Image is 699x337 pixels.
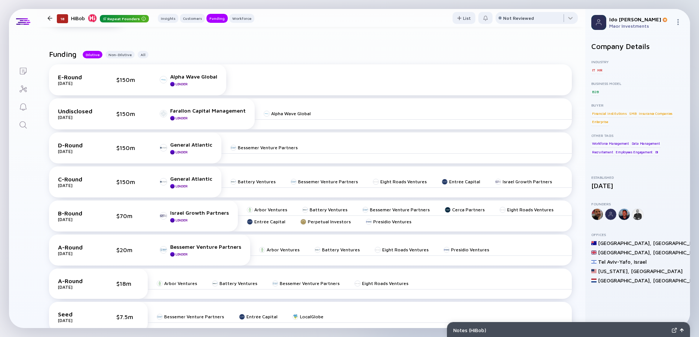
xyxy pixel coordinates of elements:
[373,219,411,224] div: Presidio Ventures
[170,175,212,182] div: General Atlantic
[451,247,489,252] div: Presidio Ventures
[175,252,187,256] div: Leader
[591,175,684,180] div: Established
[308,219,351,224] div: Perpetual Investors
[164,281,197,286] div: Arbor Ventures
[180,14,205,23] button: Customers
[300,314,324,319] div: LocalGlobe
[375,247,429,252] a: Eight Roads Ventures
[591,202,684,206] div: Founders
[631,268,683,274] div: [GEOGRAPHIC_DATA]
[591,250,597,255] img: United Kingdom Flag
[380,179,427,184] div: Eight Roads Ventures
[302,207,347,212] a: Battery Ventures
[170,73,217,80] div: Alpha Wave Global
[58,74,95,80] div: E-Round
[138,51,148,58] div: All
[591,232,684,237] div: Offices
[254,219,285,224] div: Entrée Capital
[445,207,485,212] a: Cerca Partners
[591,140,630,147] div: Workforce Management
[83,51,102,58] div: Dilutive
[310,207,347,212] div: Battery Ventures
[672,328,677,333] img: Expand Notes
[58,278,95,284] div: A-Round
[247,207,287,212] a: Arbor Ventures
[116,246,139,253] div: $20m
[634,258,647,265] div: Israel
[220,281,257,286] div: Battery Ventures
[254,207,287,212] div: Arbor Ventures
[609,16,672,22] div: Ido [PERSON_NAME]
[230,179,276,184] a: Battery Ventures
[591,148,614,156] div: Recruitement
[591,59,684,64] div: Industry
[300,219,351,224] a: Perpetual Investors
[597,66,603,74] div: HR
[58,148,95,154] div: [DATE]
[291,179,358,184] a: Bessemer Venture Partners
[105,51,135,58] button: Non-Dilutive
[160,175,212,189] a: General AtlanticLeader
[500,207,554,212] a: Eight Roads Ventures
[58,114,95,120] div: [DATE]
[58,210,95,217] div: B-Round
[591,118,609,126] div: Enterprise
[238,145,298,150] div: Bessemer Venture Partners
[9,61,37,79] a: Lists
[170,209,229,216] div: Israel Growth Partners
[58,183,95,188] div: [DATE]
[591,269,597,274] img: United States Flag
[598,240,652,246] div: [GEOGRAPHIC_DATA] ,
[160,73,217,86] a: Alpha Wave GlobalLeader
[160,141,212,154] a: General AtlanticLeader
[591,66,596,74] div: IT
[160,107,246,120] a: Farallon Capital ManagementLeader
[598,268,629,274] div: [US_STATE] ,
[598,258,632,265] div: Tel Aviv-Yafo ,
[160,243,241,257] a: Bessemer Venture PartnersLeader
[157,314,224,319] a: Bessemer Venture Partners
[116,144,139,151] div: $150m
[591,133,684,138] div: Other Tags
[116,212,139,219] div: $70m
[591,259,597,264] img: Israel Flag
[170,107,246,114] div: Farallon Capital Management
[158,14,178,23] button: Insights
[58,142,95,148] div: D-Round
[175,218,187,222] div: Leader
[366,219,411,224] a: Presidio Ventures
[175,116,187,120] div: Leader
[373,179,427,184] a: Eight Roads Ventures
[175,184,187,188] div: Leader
[170,141,212,148] div: General Atlantic
[298,179,358,184] div: Bessemer Venture Partners
[591,182,684,190] div: [DATE]
[654,148,659,156] div: BI
[71,13,149,23] div: HiBob
[271,111,311,116] div: Alpha Wave Global
[444,247,489,252] a: Presidio Ventures
[315,247,360,252] a: Battery Ventures
[591,81,684,86] div: Business Model
[355,281,408,286] a: Eight Roads Ventures
[9,97,37,115] a: Reminders
[239,314,278,319] a: Entrée Capital
[631,140,661,147] div: Data Management
[598,277,652,284] div: [GEOGRAPHIC_DATA] ,
[212,281,257,286] a: Battery Ventures
[58,217,95,222] div: [DATE]
[229,14,254,23] button: Workforce
[449,179,480,184] div: Entrée Capital
[609,23,672,29] div: Maor Investments
[292,314,324,319] a: LocalGlobe
[591,15,606,30] img: Profile Picture
[58,251,95,256] div: [DATE]
[452,207,485,212] div: Cerca Partners
[158,15,178,22] div: Insights
[615,148,653,156] div: Employees Engagement
[247,219,285,224] a: Entrée Capital
[9,115,37,133] a: Search
[229,15,254,22] div: Workforce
